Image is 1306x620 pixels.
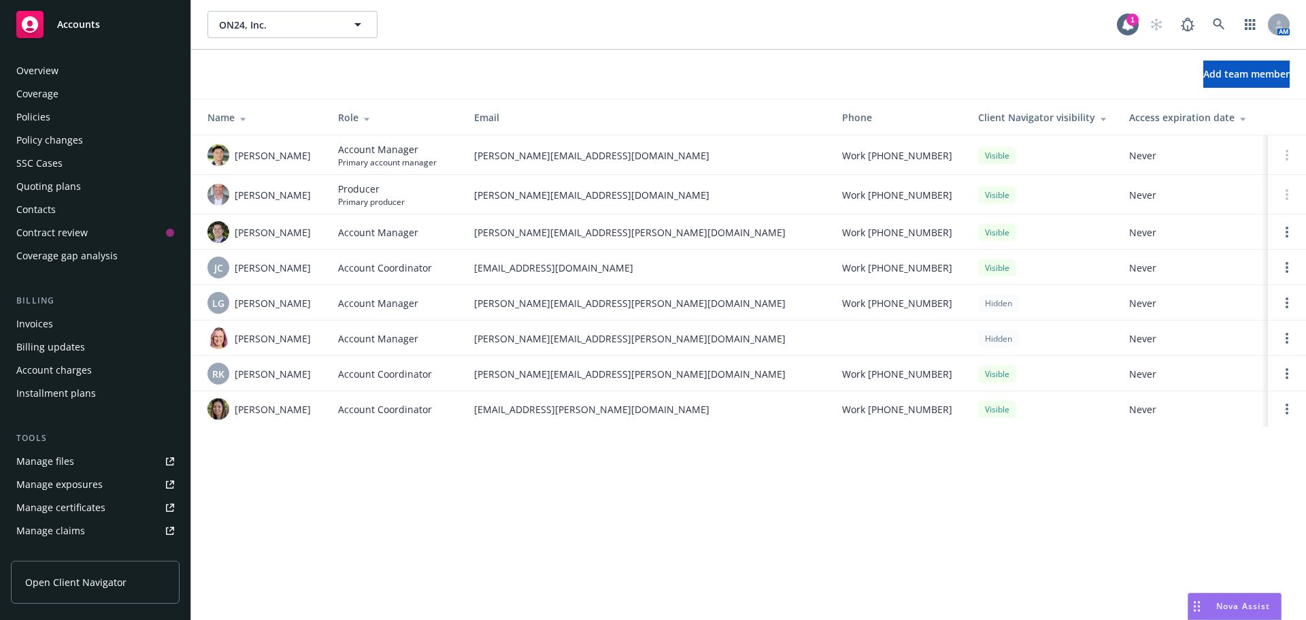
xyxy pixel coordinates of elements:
div: Policy changes [16,129,83,151]
button: Nova Assist [1188,593,1282,620]
span: [PERSON_NAME] [235,188,311,202]
span: Work [PHONE_NUMBER] [842,402,952,417]
span: [EMAIL_ADDRESS][DOMAIN_NAME] [474,261,820,275]
a: Manage certificates [11,497,180,519]
span: Primary account manager [338,157,437,168]
div: Manage certificates [16,497,105,519]
div: Hidden [978,330,1019,347]
span: [PERSON_NAME][EMAIL_ADDRESS][DOMAIN_NAME] [474,148,820,163]
a: Overview [11,60,180,82]
span: LG [212,296,224,310]
img: photo [207,221,229,243]
span: Work [PHONE_NUMBER] [842,261,952,275]
div: Drag to move [1188,593,1205,619]
div: Tools [11,431,180,445]
div: SSC Cases [16,152,63,174]
span: Work [PHONE_NUMBER] [842,367,952,381]
a: SSC Cases [11,152,180,174]
span: Never [1129,261,1257,275]
span: Never [1129,367,1257,381]
div: Contacts [16,199,56,221]
span: Account Coordinator [338,367,432,381]
span: ON24, Inc. [219,18,337,32]
span: [PERSON_NAME] [235,225,311,240]
a: Manage claims [11,520,180,542]
div: Contract review [16,222,88,244]
span: [PERSON_NAME] [235,148,311,163]
a: Open options [1279,365,1295,382]
span: [PERSON_NAME][EMAIL_ADDRESS][PERSON_NAME][DOMAIN_NAME] [474,296,820,310]
div: Manage files [16,451,74,472]
span: Account Manager [338,225,418,240]
span: [PERSON_NAME] [235,331,311,346]
a: Manage exposures [11,474,180,495]
div: Manage BORs [16,543,80,565]
div: Email [474,110,820,125]
span: Account Manager [338,331,418,346]
span: [PERSON_NAME][EMAIL_ADDRESS][PERSON_NAME][DOMAIN_NAME] [474,331,820,346]
a: Contacts [11,199,180,221]
a: Quoting plans [11,176,180,197]
div: Visible [978,259,1016,276]
div: Visible [978,186,1016,203]
img: photo [207,144,229,166]
img: photo [207,398,229,420]
a: Open options [1279,330,1295,346]
div: Installment plans [16,382,96,404]
a: Installment plans [11,382,180,404]
button: ON24, Inc. [207,11,378,38]
span: Add team member [1203,67,1290,80]
div: Visible [978,365,1016,382]
div: Client Navigator visibility [978,110,1107,125]
a: Open options [1279,401,1295,417]
span: [PERSON_NAME] [235,367,311,381]
div: Invoices [16,313,53,335]
a: Start snowing [1143,11,1170,38]
a: Open options [1279,224,1295,240]
div: Visible [978,147,1016,164]
span: [EMAIL_ADDRESS][PERSON_NAME][DOMAIN_NAME] [474,402,820,417]
div: Coverage gap analysis [16,245,118,267]
div: Policies [16,106,50,128]
div: Phone [842,110,956,125]
span: Never [1129,225,1257,240]
div: Hidden [978,295,1019,312]
span: Never [1129,402,1257,417]
div: Role [338,110,452,125]
a: Report a Bug [1174,11,1201,38]
span: Open Client Navigator [25,575,127,589]
a: Search [1205,11,1233,38]
a: Manage files [11,451,180,472]
span: [PERSON_NAME][EMAIL_ADDRESS][PERSON_NAME][DOMAIN_NAME] [474,225,820,240]
a: Manage BORs [11,543,180,565]
span: [PERSON_NAME][EMAIL_ADDRESS][PERSON_NAME][DOMAIN_NAME] [474,367,820,381]
span: Never [1129,188,1257,202]
span: Work [PHONE_NUMBER] [842,188,952,202]
div: Quoting plans [16,176,81,197]
span: [PERSON_NAME] [235,261,311,275]
span: Never [1129,296,1257,310]
a: Open options [1279,259,1295,276]
div: Account charges [16,359,92,381]
div: Visible [978,401,1016,418]
div: 1 [1126,14,1139,26]
span: [PERSON_NAME] [235,402,311,417]
a: Open options [1279,295,1295,311]
span: Work [PHONE_NUMBER] [842,148,952,163]
a: Coverage [11,83,180,105]
span: Work [PHONE_NUMBER] [842,296,952,310]
a: Switch app [1237,11,1264,38]
div: Visible [978,224,1016,241]
a: Billing updates [11,336,180,358]
div: Billing updates [16,336,85,358]
span: Producer [338,182,405,196]
span: [PERSON_NAME] [235,296,311,310]
div: Name [207,110,316,125]
a: Accounts [11,5,180,44]
a: Contract review [11,222,180,244]
span: Account Coordinator [338,261,432,275]
a: Policy changes [11,129,180,151]
span: Work [PHONE_NUMBER] [842,225,952,240]
span: Never [1129,148,1257,163]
